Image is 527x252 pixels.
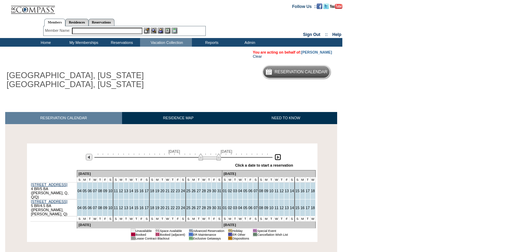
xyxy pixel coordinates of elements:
td: M [227,177,232,183]
td: Lease Contract Blackout [135,236,185,240]
td: Reservations [102,38,140,47]
td: [DATE] [222,222,315,228]
div: Click a date to start a reservation [235,163,293,167]
a: Help [332,32,341,37]
td: Dispositions [232,236,249,240]
td: 01 [131,233,135,236]
td: S [217,177,222,183]
td: 01 [189,233,193,236]
a: Sign Out [303,32,320,37]
td: S [113,216,118,222]
td: S [149,216,155,222]
td: S [217,216,222,222]
td: M [191,216,196,222]
a: 06 [248,189,252,193]
td: S [258,216,263,222]
td: T [134,177,139,183]
span: You are acting on behalf of: [253,50,332,54]
td: [DATE] [222,170,315,177]
a: 27 [197,189,201,193]
a: 11 [275,206,279,210]
a: 24 [181,206,185,210]
td: F [103,216,108,222]
td: 01 [189,229,193,233]
img: View [151,28,157,34]
a: 08 [259,189,263,193]
a: 10 [108,206,112,210]
td: Unavailable [135,229,152,233]
td: W [238,216,243,222]
a: 27 [197,206,201,210]
td: T [160,177,165,183]
td: T [196,216,201,222]
a: 08 [98,189,102,193]
img: b_calculator.gif [172,28,177,34]
td: 01 [189,236,193,240]
a: 25 [186,206,191,210]
td: Booked [135,233,152,236]
a: 12 [119,206,123,210]
a: 17 [145,189,149,193]
h1: [GEOGRAPHIC_DATA], [US_STATE][GEOGRAPHIC_DATA], [US_STATE] [5,69,160,91]
a: 16 [139,189,144,193]
td: W [92,177,98,183]
td: S [144,177,149,183]
td: F [248,177,253,183]
td: Vacation Collection [140,38,192,47]
td: 01 [131,236,135,240]
a: 07 [93,189,97,193]
a: 22 [170,206,175,210]
td: Cancellation Wish List [257,233,288,236]
a: Clear [253,54,262,58]
td: S [181,216,186,222]
td: S [113,177,118,183]
a: 09 [103,206,107,210]
td: M [155,216,160,222]
a: 06 [88,189,92,193]
a: 21 [166,206,170,210]
td: Follow Us :: [292,3,317,9]
td: 01 [155,233,159,236]
td: M [118,216,123,222]
td: Admin [230,38,268,47]
a: 25 [186,189,191,193]
a: 02 [228,206,232,210]
a: 15 [134,206,138,210]
td: T [269,177,274,183]
td: T [123,177,129,183]
td: S [144,216,149,222]
td: S [181,177,186,183]
a: 04 [238,206,242,210]
td: W [165,216,170,222]
a: 09 [264,206,268,210]
td: ER Other [232,233,249,236]
td: F [103,177,108,183]
td: S [295,177,300,183]
img: Next [275,154,281,160]
a: 31 [217,189,221,193]
td: F [248,216,253,222]
td: T [134,216,139,222]
a: 15 [295,206,299,210]
td: F [175,216,181,222]
td: S [253,216,258,222]
td: W [201,216,206,222]
td: T [206,177,212,183]
a: 16 [301,189,305,193]
td: S [77,216,82,222]
a: 23 [176,206,180,210]
a: 04 [77,189,82,193]
a: 03 [233,189,237,193]
a: Residences [65,19,89,26]
td: S [77,177,82,183]
td: W [310,177,315,183]
td: W [238,177,243,183]
td: Reports [192,38,230,47]
a: 15 [134,189,138,193]
td: 01 [228,236,232,240]
a: 17 [145,206,149,210]
a: 05 [243,189,247,193]
img: Follow us on Twitter [323,3,329,9]
td: W [310,216,315,222]
td: M [227,216,232,222]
